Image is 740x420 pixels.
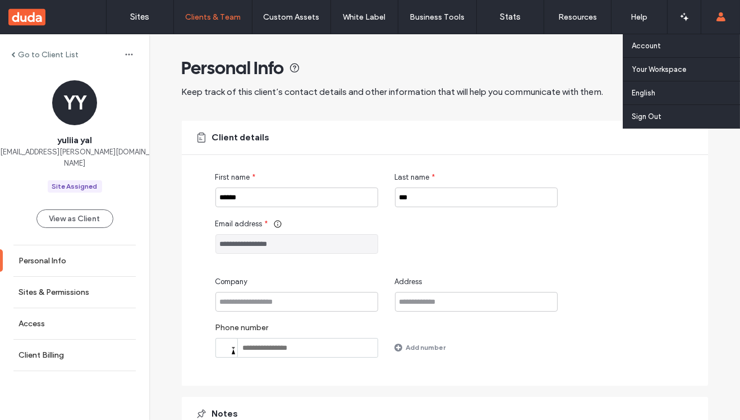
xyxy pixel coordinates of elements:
[18,50,79,60] label: Go to Client List
[215,172,250,183] span: First name
[131,12,150,22] label: Sites
[19,319,45,328] label: Access
[57,134,92,147] span: yuliia yal
[395,188,558,207] input: Last name
[264,12,320,22] label: Custom Assets
[52,80,97,125] div: YY
[19,350,64,360] label: Client Billing
[632,112,661,121] label: Sign Out
[215,276,248,287] span: Company
[395,292,558,312] input: Address
[632,65,686,74] label: Your Workspace
[212,131,270,144] span: Client details
[36,209,113,228] button: View as Client
[632,42,661,50] label: Account
[395,172,430,183] span: Last name
[632,89,655,97] label: English
[215,292,378,312] input: Company
[215,188,378,207] input: First name
[182,57,284,79] span: Personal Info
[215,323,378,338] label: Phone number
[343,12,386,22] label: White Label
[19,256,66,266] label: Personal Info
[215,218,263,230] span: Email address
[632,105,740,128] a: Sign Out
[52,181,98,191] div: Site Assigned
[558,12,597,22] label: Resources
[406,337,446,357] label: Add number
[185,12,241,22] label: Clients & Team
[500,12,521,22] label: Stats
[631,12,648,22] label: Help
[212,408,238,420] span: Notes
[182,86,604,97] span: Keep track of this client’s contact details and other information that will help you communicate ...
[632,34,740,57] a: Account
[215,234,378,254] input: Email address
[19,287,89,297] label: Sites & Permissions
[395,276,422,287] span: Address
[410,12,465,22] label: Business Tools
